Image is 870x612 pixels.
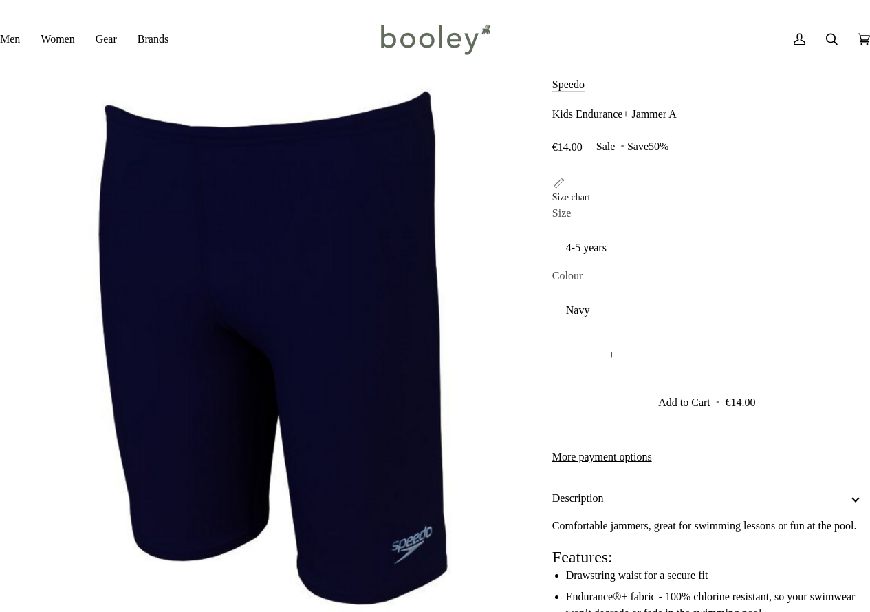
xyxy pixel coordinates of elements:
[589,135,676,158] span: Save
[713,397,723,408] span: •
[552,190,591,204] div: Size chart
[552,231,862,265] button: 4-5 years
[649,140,668,152] span: 50%
[138,31,168,48] span: Brands
[596,140,616,152] span: Sale
[127,19,179,59] a: Brands
[552,340,575,371] button: −
[725,397,755,408] span: €14.00
[552,547,862,567] h2: Features:
[552,141,583,153] span: €14.00
[552,479,862,518] button: Description
[96,31,117,48] span: Gear
[552,107,677,121] h1: Kids Endurance+ Jammer A
[552,205,572,222] span: Size
[552,340,623,371] input: Quantity
[552,78,585,90] a: Speedo
[552,449,862,465] a: More payment options
[552,384,862,421] button: Add to Cart • €14.00
[41,31,74,48] span: Women
[658,397,710,408] span: Add to Cart
[375,19,495,59] img: Booley
[85,19,127,59] a: Gear
[552,294,862,328] button: Navy
[566,567,862,584] li: Drawstring waist for a secure fit
[30,19,85,59] a: Women
[552,268,583,284] span: Colour
[552,518,862,534] p: Comfortable jammers, great for swimming lessons or fun at the pool.
[600,340,623,371] button: +
[618,140,627,152] em: •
